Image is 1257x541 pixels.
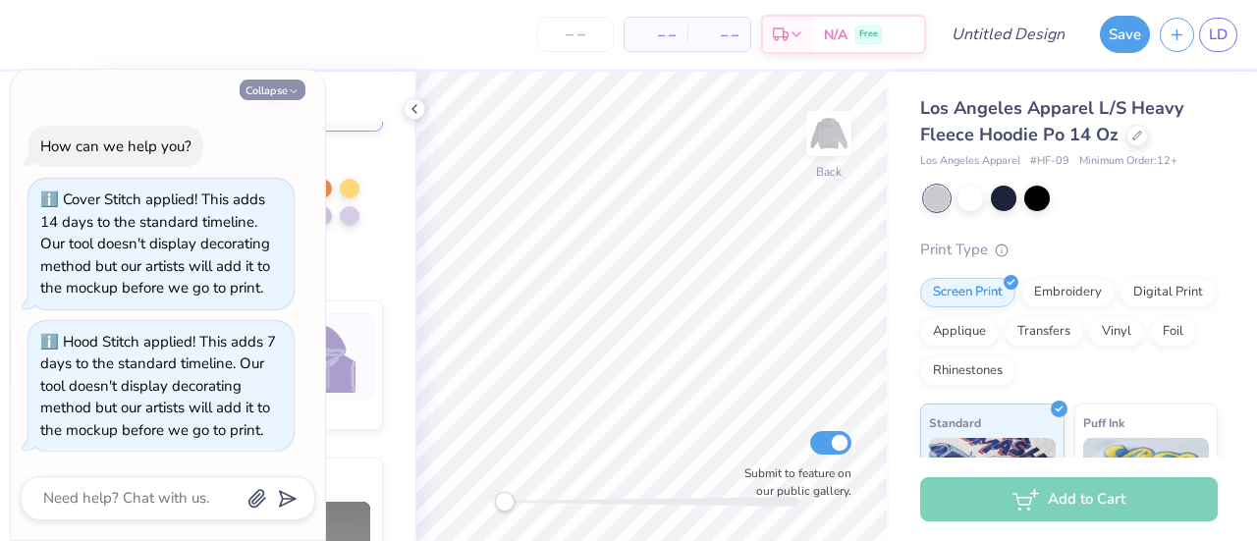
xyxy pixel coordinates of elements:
[929,412,981,433] span: Standard
[1120,278,1216,307] div: Digital Print
[1083,412,1124,433] span: Puff Ink
[40,189,270,298] div: Cover Stitch applied! This adds 14 days to the standard timeline. Our tool doesn't display decora...
[920,96,1183,146] span: Los Angeles Apparel L/S Heavy Fleece Hoodie Po 14 Oz
[1005,317,1083,347] div: Transfers
[495,492,515,512] div: Accessibility label
[1079,153,1177,170] span: Minimum Order: 12 +
[929,438,1056,536] img: Standard
[936,15,1080,54] input: Untitled Design
[1089,317,1144,347] div: Vinyl
[859,27,878,41] span: Free
[816,163,842,181] div: Back
[734,464,851,500] label: Submit to feature on our public gallery.
[1021,278,1115,307] div: Embroidery
[920,153,1020,170] span: Los Angeles Apparel
[920,317,999,347] div: Applique
[1209,24,1228,46] span: LD
[920,356,1015,386] div: Rhinestones
[809,114,848,153] img: Back
[40,332,276,440] div: Hood Stitch applied! This adds 7 days to the standard timeline. Our tool doesn't display decorati...
[1083,438,1210,536] img: Puff Ink
[1100,16,1150,53] button: Save
[699,25,738,45] span: – –
[1030,153,1069,170] span: # HF-09
[824,25,847,45] span: N/A
[40,136,191,156] div: How can we help you?
[537,17,614,52] input: – –
[1199,18,1237,52] a: LD
[636,25,676,45] span: – –
[240,80,305,100] button: Collapse
[920,239,1218,261] div: Print Type
[1150,317,1196,347] div: Foil
[920,278,1015,307] div: Screen Print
